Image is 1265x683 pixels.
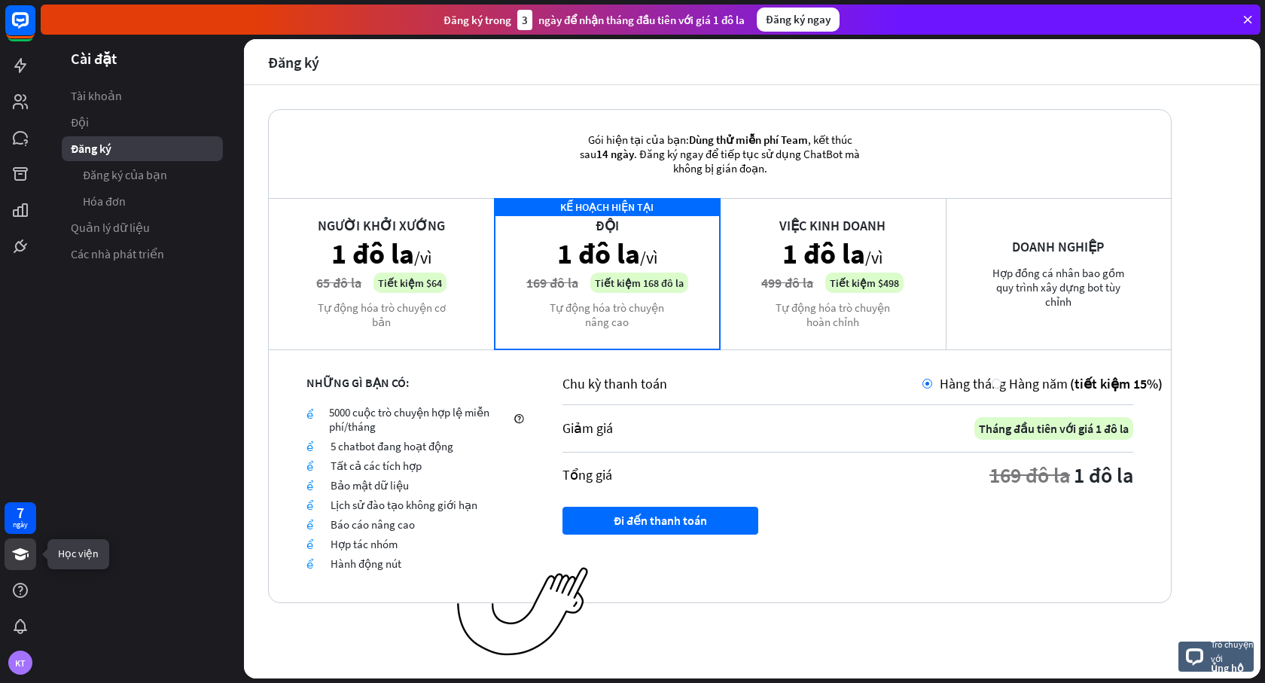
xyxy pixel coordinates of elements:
font: Cài đặt [71,49,117,68]
font: Hàng tháng [940,375,1006,392]
font: kiểm tra [306,519,319,530]
font: Đăng ký trong [444,13,511,27]
font: Đội [71,114,89,130]
font: Đăng ký của bạn [83,167,167,182]
font: Đăng ký [71,141,111,156]
font: 169 đô la [989,462,1070,489]
font: kiểm tra [306,408,313,419]
font: Chu kỳ thanh toán [562,375,667,392]
font: , kết thúc sau [580,133,852,161]
a: Đăng ký của bạn [62,163,223,188]
font: Lịch sử đào tạo không giới hạn [331,498,477,512]
font: Hóa đơn [83,194,126,209]
img: ec979a0a656117aaf919.png [457,567,589,657]
button: Mở tiện ích trò chuyện LiveChat [12,6,57,51]
font: Các nhà phát triển [71,246,164,261]
font: Báo cáo nâng cao [331,517,415,532]
font: kiểm tra [306,460,319,471]
font: KT [15,657,26,669]
font: . Đăng ký ngay để tiếp tục sử dụng ChatBot mà không bị gián đoạn. [634,147,860,175]
font: kiểm tra [306,441,319,452]
font: Đi đến thanh toán [614,513,707,528]
font: Bảo mật dữ liệu [331,478,409,492]
a: Hóa đơn [62,189,223,214]
font: Gói hiện tại của bạn: [588,133,689,147]
a: Quản lý dữ liệu [62,215,223,240]
font: 1 đô la [1074,462,1133,489]
a: Tài khoản [62,84,223,108]
font: (tiết kiệm 15%) [1070,375,1163,392]
font: Tất cả các tích hợp [331,459,422,473]
a: 7 ngày [5,502,36,534]
font: ngày để nhận tháng đầu tiên với giá 1 đô la [538,13,745,27]
font: Tài khoản [71,88,122,103]
font: 7 [17,503,24,522]
font: kiểm tra [306,538,319,550]
font: Hợp tác nhóm [331,537,398,551]
font: Quản lý dữ liệu [71,220,150,235]
font: Hàng năm [1009,375,1068,392]
font: kiểm tra [306,480,319,491]
font: Hành động nút [331,556,401,571]
font: 5000 cuộc trò chuyện hợp lệ miễn phí/tháng [329,405,489,434]
font: Giảm giá [562,419,613,437]
font: kiểm tra [306,499,319,511]
font: Trò chuyện với [1211,639,1254,664]
font: Dùng thử miễn phí Team [689,133,808,147]
font: 14 ngày [596,147,634,161]
font: Tháng đầu tiên với giá 1 đô la [979,421,1129,436]
a: Đội [62,110,223,135]
font: NHỮNG GÌ BẠN CÓ: [306,375,409,390]
button: Đi đến thanh toán [562,507,758,535]
font: 5 chatbot đang hoạt động [331,439,453,453]
a: Các nhà phát triển [62,242,223,267]
font: kiểm tra [306,558,319,569]
font: ủng hộ [1211,661,1244,675]
font: Đăng ký [268,53,319,72]
font: Đăng ký ngay [766,12,831,26]
font: ngày [13,520,28,529]
font: 3 [522,13,528,27]
font: Tổng giá [562,466,612,483]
